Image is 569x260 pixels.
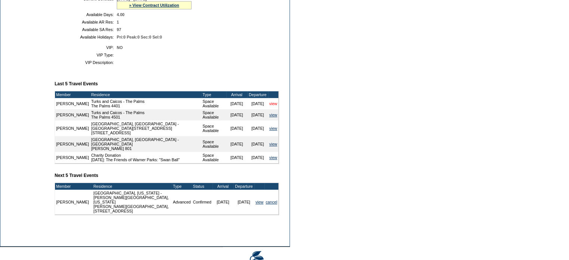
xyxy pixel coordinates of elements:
td: [PERSON_NAME] [55,136,90,152]
td: Charity Donation [DATE]: The Friends of Warner Parks: "Swan Ball" [90,152,202,163]
td: [DATE] [226,136,247,152]
td: [GEOGRAPHIC_DATA], [GEOGRAPHIC_DATA] - [GEOGRAPHIC_DATA][STREET_ADDRESS] [STREET_ADDRESS] [90,120,202,136]
span: 97 [117,27,121,32]
td: Space Available [202,120,226,136]
td: Member [55,183,90,190]
td: [DATE] [247,152,268,163]
td: Departure [233,183,254,190]
td: [PERSON_NAME] [55,152,90,163]
td: [DATE] [247,109,268,120]
a: view [269,126,277,131]
td: [DATE] [226,120,247,136]
td: Space Available [202,136,226,152]
td: Turks and Caicos - The Palms The Palms 4401 [90,98,202,109]
td: [DATE] [233,190,254,214]
a: » View Contract Utilization [129,3,179,7]
a: view [269,155,277,160]
td: Residence [90,91,202,98]
td: Type [172,183,192,190]
td: VIP Type: [58,53,114,57]
td: Available Holidays: [58,35,114,39]
span: Pri:0 Peak:0 Sec:0 Sel:0 [117,35,162,39]
td: Advanced [172,190,192,214]
td: Member [55,91,90,98]
td: VIP: [58,45,114,50]
td: Residence [92,183,172,190]
td: Arrival [212,183,233,190]
td: [PERSON_NAME] [55,109,90,120]
td: [PERSON_NAME] [55,98,90,109]
td: VIP Description: [58,60,114,65]
td: [DATE] [212,190,233,214]
a: view [256,200,263,204]
td: [DATE] [247,120,268,136]
td: [DATE] [247,98,268,109]
span: 4.00 [117,12,125,17]
td: [GEOGRAPHIC_DATA], [GEOGRAPHIC_DATA] - [GEOGRAPHIC_DATA] [PERSON_NAME] 801 [90,136,202,152]
a: view [269,142,277,146]
td: Available SA Res: [58,27,114,32]
td: [GEOGRAPHIC_DATA], [US_STATE] - [PERSON_NAME][GEOGRAPHIC_DATA], [US_STATE] [PERSON_NAME][GEOGRAPH... [92,190,172,214]
span: NO [117,45,123,50]
td: Status [192,183,212,190]
td: Space Available [202,152,226,163]
a: view [269,101,277,106]
b: Next 5 Travel Events [55,173,98,178]
span: 1 [117,20,119,24]
td: Available Days: [58,12,114,17]
td: [DATE] [226,98,247,109]
td: [DATE] [226,109,247,120]
td: Available AR Res: [58,20,114,24]
td: Type [202,91,226,98]
a: view [269,113,277,117]
td: Space Available [202,98,226,109]
td: Turks and Caicos - The Palms The Palms 4501 [90,109,202,120]
td: [PERSON_NAME] [55,190,90,214]
td: Departure [247,91,268,98]
a: cancel [266,200,277,204]
b: Last 5 Travel Events [55,81,98,86]
td: [PERSON_NAME] [55,120,90,136]
td: Arrival [226,91,247,98]
td: [DATE] [247,136,268,152]
td: Space Available [202,109,226,120]
td: [DATE] [226,152,247,163]
td: Confirmed [192,190,212,214]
